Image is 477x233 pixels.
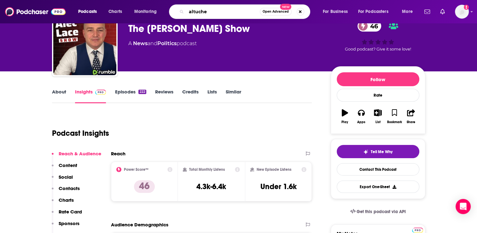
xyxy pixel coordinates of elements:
button: open menu [318,7,356,17]
svg: Add a profile image [464,5,469,10]
img: The Alec Lace Show [53,12,116,75]
span: Charts [108,7,122,16]
button: Share [403,105,419,128]
span: and [148,40,157,46]
h1: Podcast Insights [52,128,109,138]
div: Apps [357,120,365,124]
button: Contacts [52,185,80,197]
a: Credits [182,89,199,103]
h3: 4.3k-6.4k [196,182,226,191]
button: open menu [74,7,105,17]
span: Tell Me Why [371,149,393,154]
div: Play [341,120,348,124]
p: Social [59,174,73,180]
div: Rate [337,89,419,102]
h2: New Episode Listens [257,167,291,172]
button: Social [52,174,73,186]
img: Podchaser Pro [412,228,423,233]
a: Episodes222 [115,89,146,103]
p: Rate Card [59,209,82,215]
h3: Under 1.6k [260,182,297,191]
span: More [402,7,413,16]
a: Show notifications dropdown [422,6,433,17]
button: Sponsors [52,220,79,232]
span: For Podcasters [358,7,388,16]
span: New [280,4,291,10]
span: Podcasts [78,7,97,16]
button: List [369,105,386,128]
button: Play [337,105,353,128]
button: Export One-Sheet [337,181,419,193]
img: User Profile [455,5,469,19]
span: Logged in as BenLaurro [455,5,469,19]
div: Open Intercom Messenger [456,199,471,214]
p: Sponsors [59,220,79,226]
a: Politics [157,40,177,46]
button: open menu [354,7,398,17]
a: Show notifications dropdown [438,6,447,17]
button: open menu [130,7,165,17]
div: List [375,120,381,124]
div: A podcast [128,40,197,47]
button: open menu [398,7,421,17]
p: 46 [134,180,155,193]
h2: Reach [111,151,125,157]
button: Follow [337,72,419,86]
button: Show profile menu [455,5,469,19]
p: Reach & Audience [59,151,101,157]
img: Podchaser - Follow, Share and Rate Podcasts [5,6,66,18]
p: Charts [59,197,74,203]
div: 222 [138,90,146,94]
button: Reach & Audience [52,151,101,162]
a: Reviews [155,89,173,103]
h2: Power Score™ [124,167,148,172]
span: For Business [323,7,348,16]
span: Get this podcast via API [357,209,405,214]
a: Charts [104,7,126,17]
div: Search podcasts, credits, & more... [175,4,316,19]
span: Monitoring [134,7,157,16]
p: Contacts [59,185,80,191]
a: News [133,40,148,46]
a: Get this podcast via API [345,204,411,219]
a: Lists [207,89,217,103]
button: Content [52,162,77,174]
a: Similar [226,89,241,103]
div: Share [407,120,415,124]
a: Contact This Podcast [337,163,419,176]
h2: Audience Demographics [111,222,168,228]
img: tell me why sparkle [363,149,368,154]
img: Podchaser Pro [95,90,106,95]
button: tell me why sparkleTell Me Why [337,145,419,158]
span: Good podcast? Give it some love! [345,47,411,51]
a: InsightsPodchaser Pro [75,89,106,103]
button: Charts [52,197,74,209]
a: About [52,89,66,103]
button: Open AdvancedNew [260,8,292,15]
div: 46Good podcast? Give it some love! [331,16,425,56]
p: Content [59,162,77,168]
button: Rate Card [52,209,82,220]
a: 46 [358,21,381,32]
h2: Total Monthly Listens [189,167,225,172]
div: Bookmark [387,120,402,124]
button: Apps [353,105,369,128]
a: Pro website [412,227,423,233]
input: Search podcasts, credits, & more... [186,7,260,17]
button: Bookmark [386,105,403,128]
span: 46 [364,21,381,32]
span: Open Advanced [263,10,289,13]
